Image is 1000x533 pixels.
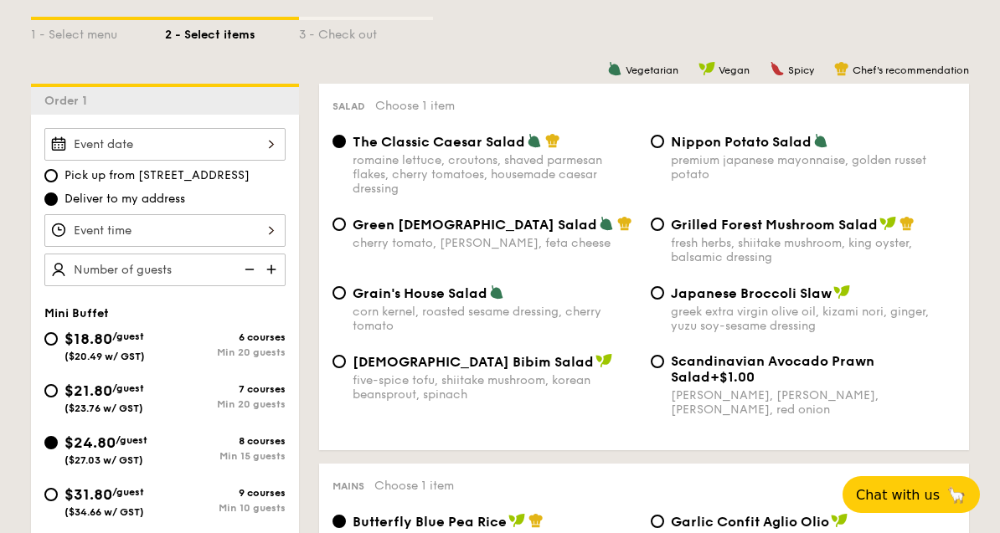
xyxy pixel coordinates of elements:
img: icon-vegetarian.fe4039eb.svg [813,133,828,148]
span: Choose 1 item [374,479,454,493]
span: /guest [112,382,144,394]
input: Butterfly Blue Pea Riceshallots, coriander, supergarlicfied oil, blue pea flower [332,515,346,528]
div: 6 courses [165,331,286,343]
span: Green [DEMOGRAPHIC_DATA] Salad [353,217,597,233]
img: icon-chef-hat.a58ddaea.svg [617,216,632,231]
button: Chat with us🦙 [843,476,980,513]
div: [PERSON_NAME], [PERSON_NAME], [PERSON_NAME], red onion [671,388,956,417]
span: 🦙 [946,485,966,505]
span: Chat with us [856,487,940,503]
input: The Classic Caesar Saladromaine lettuce, croutons, shaved parmesan flakes, cherry tomatoes, house... [332,135,346,148]
input: Garlic Confit Aglio Oliosuper garlicfied oil, slow baked cherry tomatoes, garden fresh thyme [651,515,664,528]
div: romaine lettuce, croutons, shaved parmesan flakes, cherry tomatoes, housemade caesar dressing [353,153,637,196]
span: /guest [116,434,147,446]
img: icon-spicy.37a8142b.svg [770,61,785,76]
input: Green [DEMOGRAPHIC_DATA] Saladcherry tomato, [PERSON_NAME], feta cheese [332,218,346,231]
span: Salad [332,100,365,112]
input: $18.80/guest($20.49 w/ GST)6 coursesMin 20 guests [44,332,58,346]
input: Scandinavian Avocado Prawn Salad+$1.00[PERSON_NAME], [PERSON_NAME], [PERSON_NAME], red onion [651,355,664,368]
span: Chef's recommendation [853,64,969,76]
img: icon-add.58712e84.svg [260,254,286,285]
span: [DEMOGRAPHIC_DATA] Bibim Salad [353,354,594,370]
span: Butterfly Blue Pea Rice [353,514,507,530]
span: $31.80 [64,485,112,504]
div: five-spice tofu, shiitake mushroom, korean beansprout, spinach [353,373,637,402]
input: Grilled Forest Mushroom Saladfresh herbs, shiitake mushroom, king oyster, balsamic dressing [651,218,664,231]
input: $21.80/guest($23.76 w/ GST)7 coursesMin 20 guests [44,384,58,397]
span: ($27.03 w/ GST) [64,454,143,466]
img: icon-chef-hat.a58ddaea.svg [528,513,544,528]
span: Grain's House Salad [353,285,487,301]
input: $24.80/guest($27.03 w/ GST)8 coursesMin 15 guests [44,436,58,449]
span: Choose 1 item [375,99,455,113]
img: icon-vegetarian.fe4039eb.svg [607,61,622,76]
span: /guest [112,331,144,342]
span: Scandinavian Avocado Prawn Salad [671,353,874,385]
img: icon-vegan.f8ff3823.svg [833,284,850,300]
span: Grilled Forest Mushroom Salad [671,217,878,233]
img: icon-vegan.f8ff3823.svg [831,513,848,528]
span: The Classic Caesar Salad [353,134,525,150]
input: Event date [44,128,286,161]
div: 2 - Select items [165,20,299,44]
img: icon-vegan.f8ff3823.svg [595,353,612,368]
div: greek extra virgin olive oil, kizami nori, ginger, yuzu soy-sesame dressing [671,305,956,333]
div: fresh herbs, shiitake mushroom, king oyster, balsamic dressing [671,236,956,264]
div: 8 courses [165,435,286,447]
div: 7 courses [165,383,286,395]
span: Vegetarian [626,64,678,76]
span: Japanese Broccoli Slaw [671,285,832,301]
img: icon-vegan.f8ff3823.svg [879,216,896,231]
div: cherry tomato, [PERSON_NAME], feta cheese [353,236,637,250]
div: premium japanese mayonnaise, golden russet potato [671,153,956,182]
span: /guest [112,486,144,498]
input: Nippon Potato Saladpremium japanese mayonnaise, golden russet potato [651,135,664,148]
span: Pick up from [STREET_ADDRESS] [64,167,250,184]
div: Min 10 guests [165,502,286,514]
img: icon-vegetarian.fe4039eb.svg [527,133,542,148]
img: icon-vegetarian.fe4039eb.svg [599,216,614,231]
div: Min 20 guests [165,398,286,410]
input: Pick up from [STREET_ADDRESS] [44,169,58,182]
div: 1 - Select menu [31,20,165,44]
img: icon-chef-hat.a58ddaea.svg [899,216,915,231]
span: ($20.49 w/ GST) [64,351,145,362]
input: Japanese Broccoli Slawgreek extra virgin olive oil, kizami nori, ginger, yuzu soy-sesame dressing [651,286,664,300]
img: icon-vegan.f8ff3823.svg [508,513,525,528]
input: $31.80/guest($34.66 w/ GST)9 coursesMin 10 guests [44,488,58,501]
span: $18.80 [64,330,112,348]
input: Grain's House Saladcorn kernel, roasted sesame dressing, cherry tomato [332,286,346,300]
span: Deliver to my address [64,191,185,208]
div: 9 courses [165,487,286,499]
span: Nippon Potato Salad [671,134,812,150]
span: Spicy [788,64,814,76]
span: ($34.66 w/ GST) [64,506,144,518]
div: Min 20 guests [165,346,286,358]
span: Garlic Confit Aglio Olio [671,514,829,530]
input: Deliver to my address [44,192,58,206]
span: Mains [332,480,364,492]
input: [DEMOGRAPHIC_DATA] Bibim Saladfive-spice tofu, shiitake mushroom, korean beansprout, spinach [332,355,346,368]
div: Min 15 guests [165,450,286,462]
input: Number of guests [44,254,286,286]
img: icon-chef-hat.a58ddaea.svg [834,61,849,76]
input: Event time [44,214,286,247]
img: icon-vegetarian.fe4039eb.svg [489,284,504,300]
span: +$1.00 [710,369,755,385]
span: Order 1 [44,94,94,108]
span: $24.80 [64,433,116,452]
span: ($23.76 w/ GST) [64,402,143,414]
span: Vegan [719,64,750,76]
img: icon-reduce.1d2dbef1.svg [235,254,260,285]
span: $21.80 [64,382,112,400]
div: corn kernel, roasted sesame dressing, cherry tomato [353,305,637,333]
img: icon-chef-hat.a58ddaea.svg [545,133,560,148]
span: Mini Buffet [44,306,109,320]
div: 3 - Check out [299,20,433,44]
img: icon-vegan.f8ff3823.svg [698,61,715,76]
